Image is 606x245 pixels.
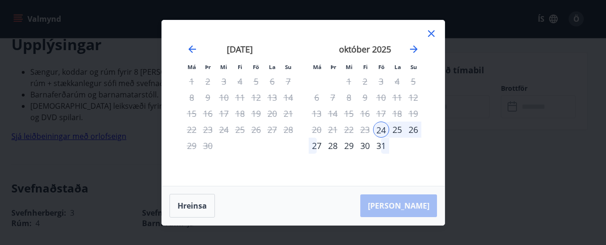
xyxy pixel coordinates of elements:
small: Su [285,63,292,70]
td: Choose föstudagur, 31. október 2025 as your check-out date. It’s available. [373,138,389,154]
div: 31 [373,138,389,154]
td: Not available. þriðjudagur, 23. september 2025 [200,122,216,138]
td: Not available. miðvikudagur, 8. október 2025 [341,89,357,105]
td: Not available. mánudagur, 15. september 2025 [184,105,200,122]
td: Choose miðvikudagur, 29. október 2025 as your check-out date. It’s available. [341,138,357,154]
td: Not available. föstudagur, 12. september 2025 [248,89,264,105]
td: Not available. mánudagur, 20. október 2025 [309,122,325,138]
td: Not available. sunnudagur, 5. október 2025 [405,73,421,89]
small: Mi [220,63,227,70]
td: Not available. sunnudagur, 14. september 2025 [280,89,296,105]
td: Not available. þriðjudagur, 16. september 2025 [200,105,216,122]
small: La [394,63,401,70]
div: 27 [309,138,325,154]
small: Fö [253,63,259,70]
div: Aðeins útritun í boði [184,122,200,138]
td: Not available. fimmtudagur, 4. september 2025 [232,73,248,89]
td: Not available. mánudagur, 8. september 2025 [184,89,200,105]
strong: [DATE] [227,44,253,55]
td: Not available. miðvikudagur, 10. september 2025 [216,89,232,105]
td: Not available. laugardagur, 11. október 2025 [389,89,405,105]
td: Not available. föstudagur, 5. september 2025 [248,73,264,89]
td: Selected as start date. föstudagur, 24. október 2025 [373,122,389,138]
td: Not available. mánudagur, 1. september 2025 [184,73,200,89]
td: Choose mánudagur, 27. október 2025 as your check-out date. It’s available. [309,138,325,154]
small: Má [187,63,196,70]
td: Not available. þriðjudagur, 21. október 2025 [325,122,341,138]
td: Not available. laugardagur, 4. október 2025 [389,73,405,89]
td: Not available. miðvikudagur, 17. september 2025 [216,105,232,122]
td: Not available. fimmtudagur, 11. september 2025 [232,89,248,105]
td: Not available. fimmtudagur, 16. október 2025 [357,105,373,122]
div: Move backward to switch to the previous month. [187,44,198,55]
small: La [269,63,276,70]
td: Choose þriðjudagur, 28. október 2025 as your check-out date. It’s available. [325,138,341,154]
div: 26 [405,122,421,138]
div: Aðeins útritun í boði [357,105,373,122]
div: 28 [325,138,341,154]
small: Fö [378,63,384,70]
div: Move forward to switch to the next month. [408,44,419,55]
td: Not available. föstudagur, 3. október 2025 [373,73,389,89]
td: Not available. fimmtudagur, 2. október 2025 [357,73,373,89]
td: Not available. sunnudagur, 7. september 2025 [280,73,296,89]
td: Choose laugardagur, 25. október 2025 as your check-out date. It’s available. [389,122,405,138]
small: Fi [238,63,242,70]
td: Not available. laugardagur, 18. október 2025 [389,105,405,122]
small: Fi [363,63,368,70]
td: Not available. mánudagur, 29. september 2025 [184,138,200,154]
td: Not available. þriðjudagur, 7. október 2025 [325,89,341,105]
div: Calendar [173,32,433,175]
td: Not available. miðvikudagur, 24. september 2025 [216,122,232,138]
td: Not available. þriðjudagur, 30. september 2025 [200,138,216,154]
div: 25 [389,122,405,138]
td: Not available. fimmtudagur, 18. september 2025 [232,105,248,122]
td: Not available. miðvikudagur, 1. október 2025 [341,73,357,89]
td: Not available. þriðjudagur, 14. október 2025 [325,105,341,122]
td: Choose sunnudagur, 26. október 2025 as your check-out date. It’s available. [405,122,421,138]
td: Not available. föstudagur, 19. september 2025 [248,105,264,122]
td: Not available. mánudagur, 13. október 2025 [309,105,325,122]
td: Not available. laugardagur, 6. september 2025 [264,73,280,89]
td: Not available. fimmtudagur, 25. september 2025 [232,122,248,138]
div: 29 [341,138,357,154]
strong: október 2025 [339,44,391,55]
td: Not available. mánudagur, 6. október 2025 [309,89,325,105]
td: Not available. laugardagur, 20. september 2025 [264,105,280,122]
button: Hreinsa [169,194,215,218]
td: Not available. sunnudagur, 21. september 2025 [280,105,296,122]
td: Not available. laugardagur, 27. september 2025 [264,122,280,138]
td: Not available. þriðjudagur, 2. september 2025 [200,73,216,89]
td: Not available. mánudagur, 22. september 2025 [184,122,200,138]
td: Not available. föstudagur, 10. október 2025 [373,89,389,105]
td: Not available. laugardagur, 13. september 2025 [264,89,280,105]
td: Not available. sunnudagur, 19. október 2025 [405,105,421,122]
td: Choose fimmtudagur, 30. október 2025 as your check-out date. It’s available. [357,138,373,154]
div: Aðeins útritun í boði [373,89,389,105]
td: Not available. föstudagur, 26. september 2025 [248,122,264,138]
td: Not available. fimmtudagur, 23. október 2025 [357,122,373,138]
small: Mi [346,63,353,70]
td: Not available. þriðjudagur, 9. september 2025 [200,89,216,105]
td: Not available. miðvikudagur, 15. október 2025 [341,105,357,122]
div: Aðeins útritun í boði [248,89,264,105]
td: Not available. föstudagur, 17. október 2025 [373,105,389,122]
small: Þr [330,63,336,70]
td: Not available. sunnudagur, 12. október 2025 [405,89,421,105]
td: Not available. miðvikudagur, 22. október 2025 [341,122,357,138]
small: Su [410,63,417,70]
td: Not available. fimmtudagur, 9. október 2025 [357,89,373,105]
td: Not available. sunnudagur, 28. september 2025 [280,122,296,138]
td: Not available. miðvikudagur, 3. september 2025 [216,73,232,89]
div: 24 [373,122,389,138]
small: Má [313,63,321,70]
div: 30 [357,138,373,154]
small: Þr [205,63,211,70]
